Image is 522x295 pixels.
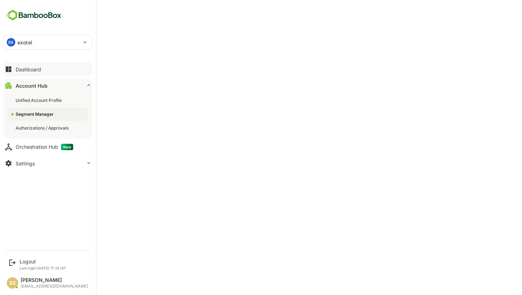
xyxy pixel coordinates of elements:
p: exotel [17,39,32,46]
div: Segment Manager [16,111,55,117]
div: Logout [20,258,66,264]
div: EXexotel [4,35,92,49]
div: Unified Account Profile [16,97,63,103]
button: Settings [4,156,92,170]
div: Dashboard [16,66,41,72]
div: SS [7,277,18,289]
div: Orchestration Hub [16,144,73,150]
div: Authorizations / Approvals [16,125,70,131]
span: New [61,144,73,150]
div: Settings [16,160,35,166]
div: Account Hub [16,83,48,89]
div: [EMAIL_ADDRESS][DOMAIN_NAME] [21,284,88,289]
button: Dashboard [4,62,92,76]
div: EX [7,38,15,47]
div: [PERSON_NAME] [21,277,88,283]
p: Last login: [DATE] 17:33 IST [20,266,66,270]
button: Orchestration HubNew [4,140,92,154]
button: Account Hub [4,78,92,93]
img: BambooboxFullLogoMark.5f36c76dfaba33ec1ec1367b70bb1252.svg [4,9,64,22]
